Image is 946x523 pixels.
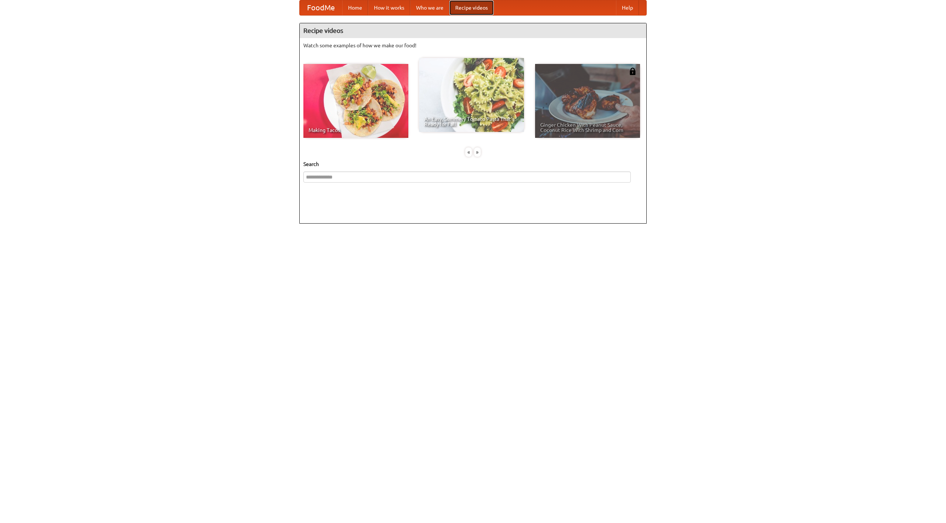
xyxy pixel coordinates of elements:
a: Who we are [410,0,449,15]
a: FoodMe [300,0,342,15]
span: Making Tacos [309,128,403,133]
span: An Easy, Summery Tomato Pasta That's Ready for Fall [424,116,519,127]
p: Watch some examples of how we make our food! [303,42,643,49]
a: Home [342,0,368,15]
div: « [465,147,472,157]
a: Help [616,0,639,15]
a: How it works [368,0,410,15]
img: 483408.png [629,68,636,75]
a: Making Tacos [303,64,408,138]
a: An Easy, Summery Tomato Pasta That's Ready for Fall [419,58,524,132]
a: Recipe videos [449,0,494,15]
h5: Search [303,160,643,168]
h4: Recipe videos [300,23,646,38]
div: » [474,147,481,157]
